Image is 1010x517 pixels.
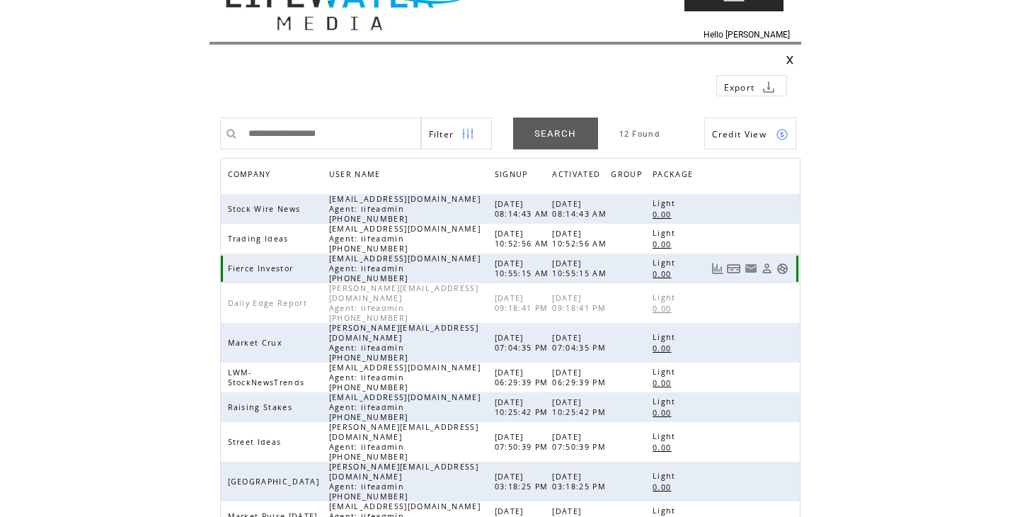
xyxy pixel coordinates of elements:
[228,402,297,412] span: Raising Stakes
[552,229,610,249] span: [DATE] 10:52:56 AM
[653,378,675,388] span: 0.00
[228,166,275,186] span: COMPANY
[704,118,796,149] a: Credit View
[228,477,323,487] span: [GEOGRAPHIC_DATA]
[329,462,478,501] span: [PERSON_NAME][EMAIL_ADDRESS][DOMAIN_NAME] Agent: lifeadmin [PHONE_NUMBER]
[495,368,552,387] span: [DATE] 06:29:39 PM
[429,128,454,140] span: Show filters
[724,81,755,93] span: Export to csv file
[495,293,552,313] span: [DATE] 09:18:41 PM
[653,397,679,407] span: Light
[329,224,481,254] span: [EMAIL_ADDRESS][DOMAIN_NAME] Agent: lifeadmin [PHONE_NUMBER]
[329,422,478,462] span: [PERSON_NAME][EMAIL_ADDRESS][DOMAIN_NAME] Agent: lifeadmin [PHONE_NUMBER]
[513,118,598,149] a: SEARCH
[552,293,609,313] span: [DATE] 09:18:41 PM
[329,166,384,186] span: USER NAME
[653,481,678,493] a: 0.00
[611,166,649,186] a: GROUP
[495,169,532,178] a: SIGNUP
[495,229,553,249] span: [DATE] 10:52:56 AM
[495,166,532,186] span: SIGNUP
[495,397,552,417] span: [DATE] 10:25:42 PM
[653,258,679,268] span: Light
[653,342,678,354] a: 0.00
[653,269,675,279] span: 0.00
[552,397,609,417] span: [DATE] 10:25:42 PM
[653,367,679,377] span: Light
[653,471,679,481] span: Light
[611,166,645,186] span: GROUP
[745,262,757,275] a: Resend welcome email to this user
[776,263,788,275] a: Support
[653,431,679,441] span: Light
[552,368,609,387] span: [DATE] 06:29:39 PM
[228,368,309,387] span: LWM-StockNewsTrends
[653,407,678,419] a: 0.00
[653,166,696,186] span: PACKAGE
[653,304,675,314] span: 0.00
[228,298,311,308] span: Daily Edge Report
[329,323,478,363] span: [PERSON_NAME][EMAIL_ADDRESS][DOMAIN_NAME] Agent: lifeadmin [PHONE_NUMBER]
[495,432,552,452] span: [DATE] 07:50:39 PM
[653,302,678,314] a: 0.00
[761,263,773,275] a: View Profile
[329,169,384,178] a: USER NAME
[653,441,678,453] a: 0.00
[653,268,678,280] a: 0.00
[711,263,723,275] a: View Usage
[552,333,609,353] span: [DATE] 07:04:35 PM
[329,392,481,422] span: [EMAIL_ADDRESS][DOMAIN_NAME] Agent: lifeadmin [PHONE_NUMBER]
[495,258,553,278] span: [DATE] 10:55:15 AM
[776,128,788,141] img: credits.png
[653,332,679,342] span: Light
[329,363,481,392] span: [EMAIL_ADDRESS][DOMAIN_NAME] Agent: lifeadmin [PHONE_NUMBER]
[653,292,679,302] span: Light
[228,234,292,244] span: Trading Ideas
[653,210,675,220] span: 0.00
[495,333,552,353] span: [DATE] 07:04:35 PM
[461,118,474,150] img: filters.png
[653,377,678,389] a: 0.00
[421,118,492,149] a: Filter
[653,208,678,220] a: 0.00
[712,128,767,140] span: Show Credits View
[619,129,661,139] span: 12 Found
[653,482,675,492] span: 0.00
[653,198,679,208] span: Light
[495,472,552,492] span: [DATE] 03:18:25 PM
[653,166,700,186] a: PACKAGE
[552,166,604,186] span: ACTIVATED
[653,238,678,250] a: 0.00
[228,204,304,214] span: Stock Wire News
[653,408,675,418] span: 0.00
[228,263,297,273] span: Fierce Investor
[228,338,287,348] span: Market Crux
[727,263,741,275] a: View Bills
[653,228,679,238] span: Light
[552,472,609,492] span: [DATE] 03:18:25 PM
[653,443,675,453] span: 0.00
[228,437,285,447] span: Street Ideas
[552,166,607,186] a: ACTIVATED
[552,199,610,219] span: [DATE] 08:14:43 AM
[329,254,481,283] span: [EMAIL_ADDRESS][DOMAIN_NAME] Agent: lifeadmin [PHONE_NUMBER]
[552,432,609,452] span: [DATE] 07:50:39 PM
[228,169,275,178] a: COMPANY
[716,75,787,96] a: Export
[552,258,610,278] span: [DATE] 10:55:15 AM
[653,239,675,249] span: 0.00
[653,343,675,353] span: 0.00
[653,506,679,516] span: Light
[329,194,481,224] span: [EMAIL_ADDRESS][DOMAIN_NAME] Agent: lifeadmin [PHONE_NUMBER]
[495,199,553,219] span: [DATE] 08:14:43 AM
[704,30,790,40] span: Hello [PERSON_NAME]
[329,283,478,323] span: [PERSON_NAME][EMAIL_ADDRESS][DOMAIN_NAME] Agent: lifeadmin [PHONE_NUMBER]
[762,81,775,93] img: download.png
